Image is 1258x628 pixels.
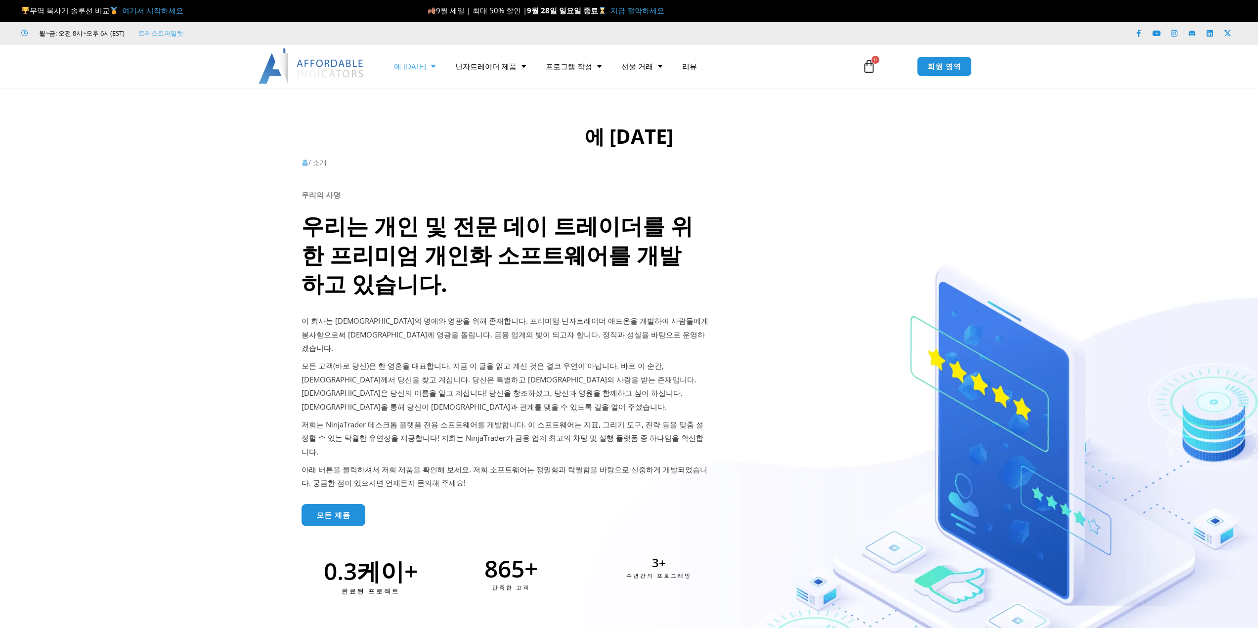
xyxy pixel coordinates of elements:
a: 에 [DATE] [384,55,445,78]
img: 🥇 [110,7,118,14]
font: 만족한 고객 [492,584,530,591]
img: LogoAI | 저렴한 지표 – NinjaTrader [259,48,365,84]
font: 모든 제품 [316,510,350,520]
font: 9월 세일 | 최대 50% 할인 | [428,5,527,15]
font: / 소개 [308,158,327,167]
img: ⌛ [599,7,606,14]
a: 리뷰 [672,55,707,78]
font: 프로그램 작성 [546,61,592,71]
a: 지금 절약하세요 [610,5,664,15]
font: 아래 버튼을 클릭하셔서 저희 제품을 확인해 보세요. 저희 소프트웨어는 정밀함과 탁월함을 바탕으로 신중하게 개발되었습니다. 궁금한 점이 있으시면 언제든지 문의해 주세요! [302,464,707,488]
font: 트러스트파일럿 [138,29,183,38]
a: 프로그램 작성 [536,55,611,78]
font: 리뷰 [682,61,697,71]
font: 완료된 프로젝트 [342,586,400,595]
img: 🏆 [22,7,29,14]
font: 수년간의 프로그래밍 [626,572,692,579]
a: 홈 [302,158,308,167]
font: 에 [DATE] [394,61,426,71]
font: 에 [DATE] [585,123,673,150]
a: 0 [847,52,891,81]
a: 모든 제품 [302,504,365,526]
font: 회원 영역 [927,61,961,71]
span: 0.3 [324,559,357,583]
font: + [524,552,538,585]
font: 월~금: 오전 8시~오후 6시(EST) [39,29,125,38]
nav: 빵 부스러기 [302,156,956,169]
a: 선물 거래 [611,55,672,78]
span: 865 [484,557,524,581]
img: 🍂 [428,7,435,14]
a: 회원 영역 [917,56,972,77]
font: 닌자트레이더 제품 [455,61,517,71]
font: 선물 거래 [621,61,653,71]
a: 여기서 시작하세요 [122,5,183,15]
font: 케이+ [357,555,418,587]
font: 무역 복사기 솔루션 비교 [30,5,122,15]
a: 트러스트파일럿 [138,27,183,39]
font: + [659,554,666,571]
font: 우리는 개인 및 전문 데이 트레이더를 위한 프리미엄 개인화 소프트웨어를 개발하고 있습니다. [302,210,693,298]
nav: 메뉴 [384,55,851,78]
span: 3 [652,557,659,569]
font: 모든 고객(바로 당신)은 한 영혼을 대표합니다. 지금 이 글을 읽고 계신 것은 결코 우연이 아닙니다. 바로 이 순간, [DEMOGRAPHIC_DATA]께서 당신을 찾고 계십니... [302,361,696,412]
font: 저희는 NinjaTrader 데스크톱 플랫폼 전용 소프트웨어를 개발합니다. 이 소프트웨어는 지표, 그리기 도구, 전략 등을 맞춤 설정할 수 있는 탁월한 유연성을 제공합니다! ... [302,419,703,457]
a: 닌자트레이더 제품 [445,55,536,78]
font: 9월 28일 일요일 종료 [527,5,608,15]
font: 우리의 사명 [302,190,341,200]
font: 0 [874,56,877,63]
font: 이 회사는 [DEMOGRAPHIC_DATA]의 명예와 영광을 위해 존재합니다. 프리미엄 닌자트레이더 애드온을 개발하여 사람들에게 봉사함으로써 [DEMOGRAPHIC_DATA]... [302,316,708,353]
